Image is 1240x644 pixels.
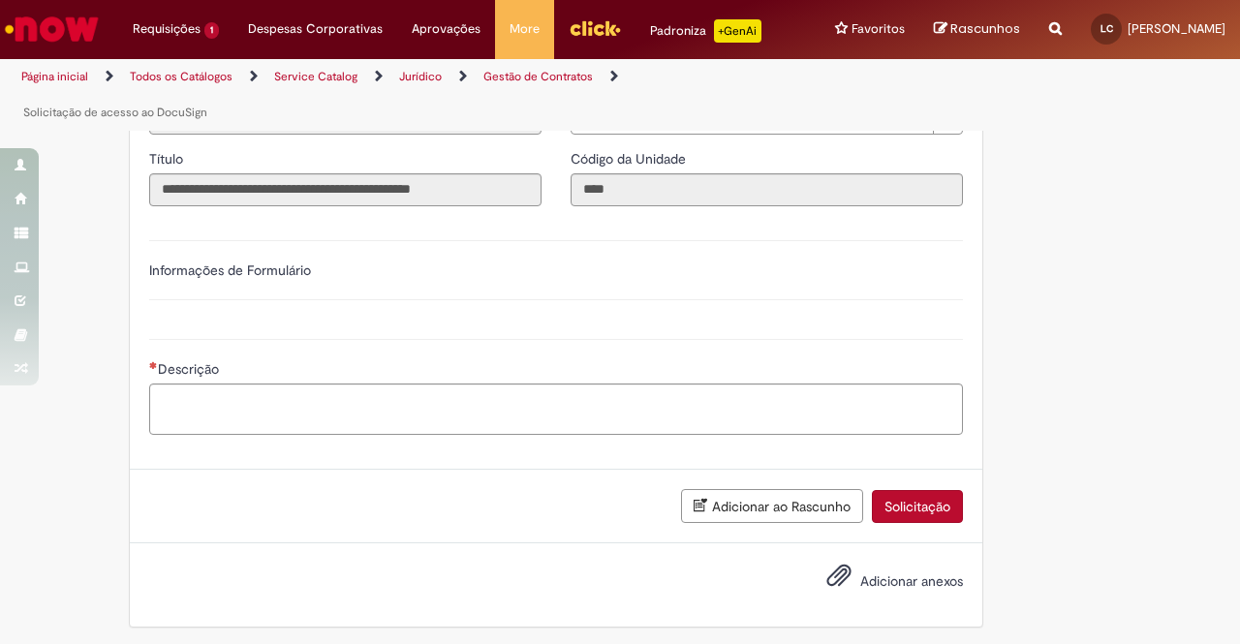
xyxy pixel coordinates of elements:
label: Somente leitura - Código da Unidade [571,149,690,169]
span: [PERSON_NAME] [1128,20,1225,37]
p: +GenAi [714,19,761,43]
span: 1 [204,22,219,39]
span: Rascunhos [950,19,1020,38]
span: Adicionar anexos [860,572,963,590]
div: Padroniza [650,19,761,43]
a: Gestão de Contratos [483,69,593,84]
span: Descrição [158,360,223,378]
label: Informações de Formulário [149,261,311,279]
span: Despesas Corporativas [248,19,383,39]
a: Solicitação de acesso ao DocuSign [23,105,207,120]
a: Página inicial [21,69,88,84]
span: Somente leitura - Título [149,150,187,168]
span: More [510,19,540,39]
span: Favoritos [852,19,905,39]
img: click_logo_yellow_360x200.png [569,14,621,43]
label: Somente leitura - Título [149,149,187,169]
a: Service Catalog [274,69,357,84]
ul: Trilhas de página [15,59,812,131]
button: Adicionar anexos [821,558,856,602]
textarea: Descrição [149,383,963,435]
img: ServiceNow [2,10,102,48]
span: LC [1100,22,1113,35]
span: Necessários [149,361,158,369]
input: Código da Unidade [571,173,963,206]
span: Aprovações [412,19,480,39]
span: Somente leitura - Código da Unidade [571,150,690,168]
button: Adicionar ao Rascunho [681,489,863,523]
a: Todos os Catálogos [130,69,232,84]
input: Título [149,173,542,206]
a: Rascunhos [934,20,1020,39]
button: Solicitação [872,490,963,523]
span: Requisições [133,19,201,39]
a: Jurídico [399,69,442,84]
